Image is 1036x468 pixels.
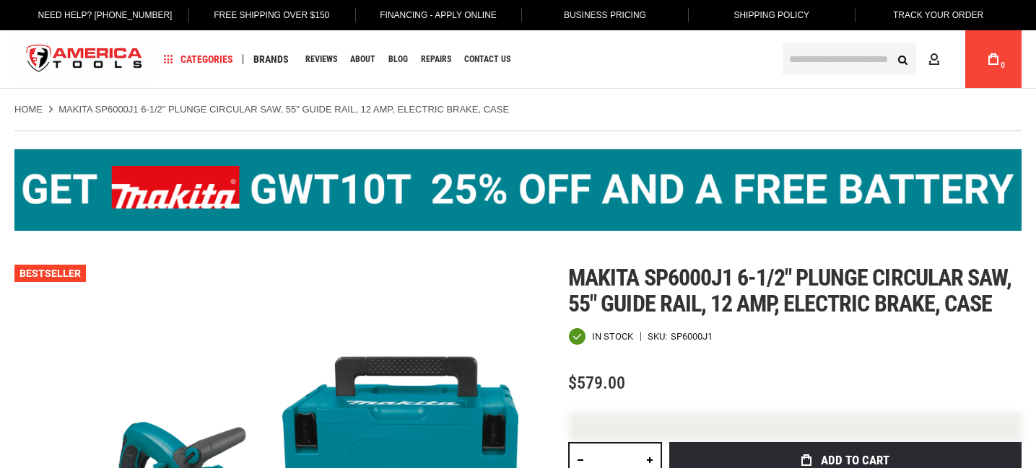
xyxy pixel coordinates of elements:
img: America Tools [14,32,154,87]
a: 0 [980,30,1007,88]
span: Repairs [421,55,451,63]
img: BOGO: Buy the Makita® XGT IMpact Wrench (GWT10T), get the BL4040 4ah Battery FREE! [14,149,1022,231]
a: store logo [14,32,154,87]
span: Brands [253,54,289,64]
strong: SKU [648,332,671,341]
span: Blog [388,55,408,63]
div: SP6000J1 [671,332,713,341]
span: In stock [592,332,633,341]
strong: MAKITA SP6000J1 6-1/2" PLUNGE CIRCULAR SAW, 55" GUIDE RAIL, 12 AMP, ELECTRIC BRAKE, CASE [58,104,509,115]
div: Availability [568,327,633,345]
span: Categories [164,54,233,64]
span: Reviews [305,55,337,63]
a: Contact Us [458,50,517,69]
a: Repairs [414,50,458,69]
span: 0 [1001,61,1005,69]
a: Home [14,103,43,116]
span: Shipping Policy [734,10,809,20]
a: Categories [157,50,240,69]
button: Search [889,45,916,73]
span: Add to Cart [821,454,889,467]
span: $579.00 [568,373,625,393]
span: Makita sp6000j1 6-1/2" plunge circular saw, 55" guide rail, 12 amp, electric brake, case [568,264,1011,317]
a: Brands [247,50,295,69]
a: About [344,50,382,69]
a: Reviews [299,50,344,69]
span: About [350,55,375,63]
a: Blog [382,50,414,69]
span: Contact Us [464,55,510,63]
